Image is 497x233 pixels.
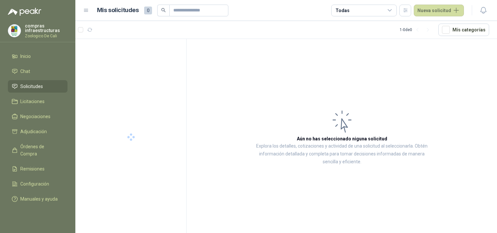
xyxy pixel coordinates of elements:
span: Configuración [20,180,49,188]
span: Remisiones [20,165,45,172]
a: Remisiones [8,163,67,175]
span: Órdenes de Compra [20,143,61,157]
a: Chat [8,65,67,78]
div: Todas [335,7,349,14]
p: Explora los detalles, cotizaciones y actividad de una solicitud al seleccionarla. Obtén informaci... [252,142,431,166]
a: Configuración [8,178,67,190]
p: Zoologico De Cali [25,34,67,38]
span: Adjudicación [20,128,47,135]
button: Nueva solicitud [414,5,464,16]
a: Manuales y ayuda [8,193,67,205]
div: 1 - 0 de 0 [400,25,433,35]
span: Chat [20,68,30,75]
span: 0 [144,7,152,14]
a: Adjudicación [8,125,67,138]
span: Manuales y ayuda [20,195,58,203]
img: Company Logo [8,25,21,37]
a: Licitaciones [8,95,67,108]
span: Solicitudes [20,83,43,90]
h1: Mis solicitudes [97,6,139,15]
span: Licitaciones [20,98,45,105]
a: Inicio [8,50,67,63]
button: Mís categorías [438,24,489,36]
p: compras infraestructuras [25,24,67,33]
h3: Aún no has seleccionado niguna solicitud [297,135,387,142]
a: Órdenes de Compra [8,140,67,160]
span: search [161,8,166,12]
a: Negociaciones [8,110,67,123]
img: Logo peakr [8,8,41,16]
span: Inicio [20,53,31,60]
span: Negociaciones [20,113,50,120]
a: Solicitudes [8,80,67,93]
